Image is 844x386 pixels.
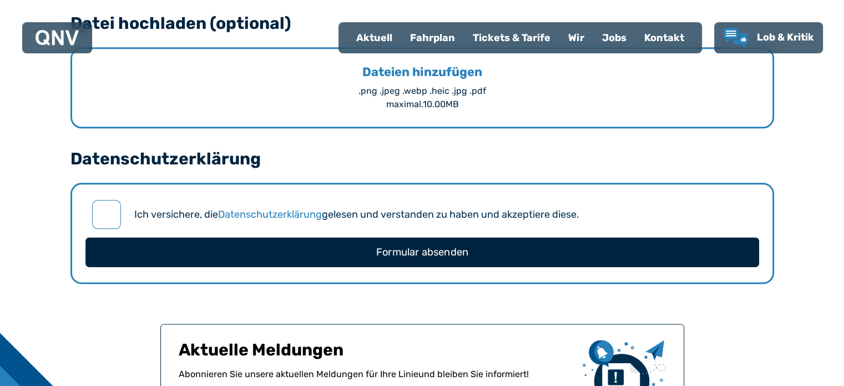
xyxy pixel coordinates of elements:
[36,30,79,46] img: QNV Logo
[36,27,79,49] a: QNV Logo
[757,31,814,43] span: Lob & Kritik
[70,151,261,167] legend: Datenschutzerklärung
[179,340,574,368] h1: Aktuelle Meldungen
[85,237,759,267] button: Formular absenden
[593,23,635,52] a: Jobs
[635,23,693,52] a: Kontakt
[559,23,593,52] a: Wir
[218,208,322,220] a: Datenschutzerklärung
[134,207,579,222] label: Ich versichere, die gelesen und verstanden zu haben und akzeptiere diese.
[92,64,752,80] div: Dateien hinzufügen
[464,23,559,52] a: Tickets & Tarife
[70,15,291,32] legend: Datei hochladen (optional)
[92,84,752,111] div: .png .jpeg .webp .heic .jpg .pdf maximal. 10.00 MB
[347,23,401,52] a: Aktuell
[723,28,814,48] a: Lob & Kritik
[401,23,464,52] a: Fahrplan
